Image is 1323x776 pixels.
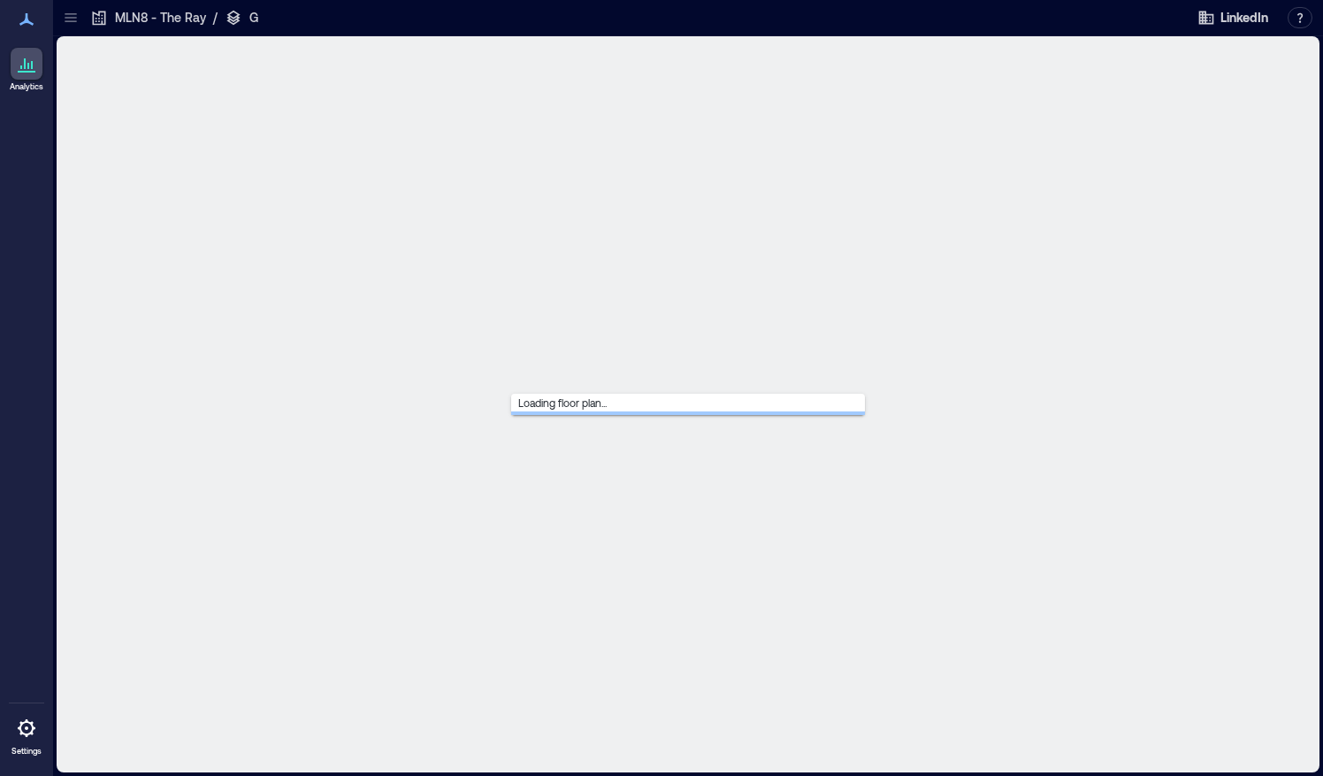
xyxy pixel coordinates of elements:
[4,42,49,97] a: Analytics
[1220,9,1268,27] span: LinkedIn
[11,746,42,757] p: Settings
[1192,4,1273,32] button: LinkedIn
[249,9,258,27] p: G
[5,707,48,762] a: Settings
[10,81,43,92] p: Analytics
[213,9,218,27] p: /
[115,9,206,27] p: MLN8 - The Ray
[511,389,614,416] span: Loading floor plan...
